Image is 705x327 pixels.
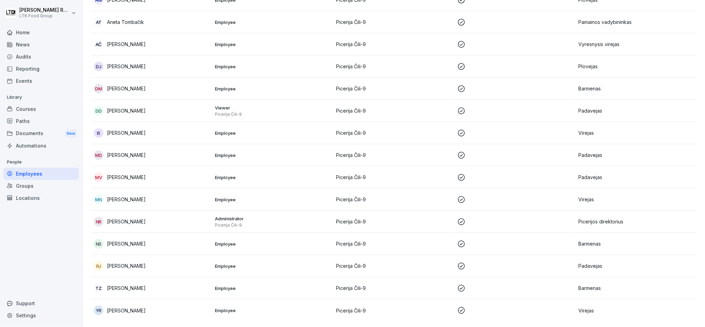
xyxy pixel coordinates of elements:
[336,107,452,114] p: Picerija Čili-9
[65,130,77,138] div: New
[94,173,103,182] div: MV
[94,150,103,160] div: MD
[578,240,694,247] p: Barmenas
[215,241,331,247] p: Employee
[215,263,331,269] p: Employee
[3,168,79,180] a: Employees
[107,151,146,159] p: [PERSON_NAME]
[578,85,694,92] p: Barmenas
[94,195,103,204] div: MN
[3,75,79,87] a: Events
[578,262,694,269] p: Padavejas
[107,41,146,48] p: [PERSON_NAME]
[3,63,79,75] a: Reporting
[578,151,694,159] p: Padavejas
[336,262,452,269] p: Picerija Čili-9
[215,152,331,158] p: Employee
[94,39,103,49] div: AČ
[3,51,79,63] a: Audits
[336,284,452,292] p: Picerija Čili-9
[3,127,79,140] div: Documents
[94,239,103,249] div: NS
[3,297,79,309] div: Support
[215,19,331,25] p: Employee
[107,218,146,225] p: [PERSON_NAME]
[336,196,452,203] p: Picerija Čili-9
[94,106,103,116] div: DD
[578,107,694,114] p: Padavejas
[336,85,452,92] p: Picerija Čili-9
[3,157,79,168] p: People
[94,217,103,227] div: NR
[215,285,331,291] p: Employee
[578,63,694,70] p: Plovejas
[215,174,331,180] p: Employee
[578,41,694,48] p: Vyresnysis virejas
[107,196,146,203] p: [PERSON_NAME]
[215,63,331,70] p: Employee
[336,307,452,314] p: Picerija Čili-9
[336,151,452,159] p: Picerija Čili-9
[215,196,331,203] p: Employee
[107,284,146,292] p: [PERSON_NAME]
[107,307,146,314] p: [PERSON_NAME]
[336,240,452,247] p: Picerija Čili-9
[578,284,694,292] p: Barmenas
[107,85,146,92] p: [PERSON_NAME]
[107,174,146,181] p: [PERSON_NAME]
[215,86,331,92] p: Employee
[19,14,70,18] p: LTK Food Group
[94,84,103,94] div: DM
[578,307,694,314] p: Virejas
[107,240,146,247] p: [PERSON_NAME]
[94,17,103,27] div: AT
[215,112,331,117] p: Picerija Čili-9
[19,7,70,13] p: [PERSON_NAME] Rukšėnienė
[3,115,79,127] a: Paths
[336,218,452,225] p: Picerija Čili-9
[215,130,331,136] p: Employee
[215,222,331,228] p: Picerija Čili-9
[3,127,79,140] a: DocumentsNew
[107,63,146,70] p: [PERSON_NAME]
[215,41,331,47] p: Employee
[578,18,694,26] p: Pamainos vadybininkas
[336,63,452,70] p: Picerija Čili-9
[215,215,331,222] p: Administrator
[94,306,103,315] div: YR
[578,129,694,136] p: Virejas
[3,140,79,152] a: Automations
[3,192,79,204] a: Locations
[94,261,103,271] div: RJ
[3,92,79,103] p: Library
[94,128,103,138] div: IS
[336,18,452,26] p: Picerija Čili-9
[578,196,694,203] p: Virejas
[336,41,452,48] p: Picerija Čili-9
[215,105,331,111] p: Viewer
[3,103,79,115] a: Courses
[3,180,79,192] a: Groups
[94,283,103,293] div: TZ
[336,174,452,181] p: Picerija Čili-9
[3,26,79,38] a: Home
[578,218,694,225] p: Picerijos direktorius
[107,262,146,269] p: [PERSON_NAME]
[3,38,79,51] a: News
[107,129,146,136] p: [PERSON_NAME]
[107,107,146,114] p: [PERSON_NAME]
[107,18,144,26] p: Aneta Tombačik
[578,174,694,181] p: Padavejas
[3,309,79,321] a: Settings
